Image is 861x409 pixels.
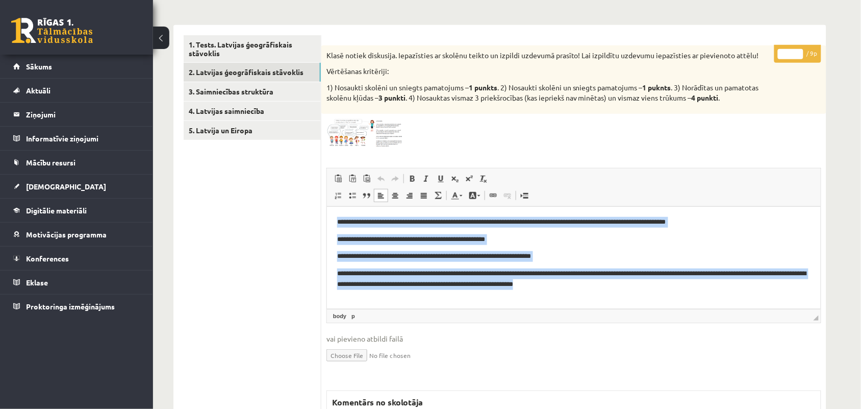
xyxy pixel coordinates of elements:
iframe: Bagātinātā teksta redaktors, wiswyg-editor-user-answer-47433835154500 [327,207,821,309]
a: Slīpraksts (vadīšanas taustiņš+I) [419,172,434,185]
a: Apakšraksts [448,172,462,185]
a: Ievietot lapas pārtraukumu drukai [517,189,531,202]
a: Ielīmēt (vadīšanas taustiņš+V) [331,172,345,185]
a: Math [431,189,445,202]
img: jau4444.png [326,119,403,148]
a: Aktuāli [13,79,140,102]
span: Konferences [26,254,69,263]
b: 1 puknts [643,83,671,92]
body: Bagātinātā teksta redaktors, wiswyg-editor-47433835288980-1760208845-972 [10,10,483,21]
a: Centrēti [388,189,402,202]
p: / 9p [774,45,821,63]
p: 1) Nosaukti skolēni un sniegts pamatojums – . 2) Nosaukti skolēni un sniegts pamatojums – . 3) No... [326,83,770,103]
span: vai pievieno atbildi failā [326,333,821,344]
a: Sākums [13,55,140,78]
a: Digitālie materiāli [13,199,140,222]
a: Ziņojumi [13,103,140,126]
a: Ievietot no Worda [360,172,374,185]
strong: 4 punkti [692,93,719,102]
a: Eklase [13,271,140,294]
span: Aktuāli [26,86,50,95]
span: Mācību resursi [26,158,75,167]
a: Ievietot kā vienkāršu tekstu (vadīšanas taustiņš+pārslēgšanas taustiņš+V) [345,172,360,185]
a: Ievietot/noņemt numurētu sarakstu [331,189,345,202]
a: Teksta krāsa [448,189,466,202]
a: Atcelt (vadīšanas taustiņš+Z) [374,172,388,185]
a: Ievietot/noņemt sarakstu ar aizzīmēm [345,189,360,202]
a: Izlīdzināt pa kreisi [374,189,388,202]
a: Atkārtot (vadīšanas taustiņš+Y) [388,172,402,185]
a: p elements [349,311,357,321]
a: Fona krāsa [466,189,484,202]
a: Saite (vadīšanas taustiņš+K) [486,189,500,202]
a: Treknraksts (vadīšanas taustiņš+B) [405,172,419,185]
a: Motivācijas programma [13,223,140,246]
a: Noņemt stilus [476,172,491,185]
a: Rīgas 1. Tālmācības vidusskola [11,18,93,43]
strong: 3 punkti [378,93,406,102]
a: body elements [331,311,348,321]
a: Konferences [13,247,140,270]
a: [DEMOGRAPHIC_DATA] [13,175,140,198]
a: Augšraksts [462,172,476,185]
a: 2. Latvijas ģeogrāfiskais stāvoklis [184,63,321,82]
span: [DEMOGRAPHIC_DATA] [26,182,106,191]
a: 3. Saimniecības struktūra [184,82,321,101]
a: 5. Latvija un Eiropa [184,121,321,140]
a: 1. Tests. Latvijas ģeogrāfiskais stāvoklis [184,35,321,63]
a: Proktoringa izmēģinājums [13,295,140,318]
legend: Ziņojumi [26,103,140,126]
p: Vērtēšanas kritēriji: [326,66,770,77]
a: Atsaistīt [500,189,515,202]
span: Proktoringa izmēģinājums [26,302,115,311]
span: Motivācijas programma [26,230,107,239]
a: Izlīdzināt malas [417,189,431,202]
span: Eklase [26,278,48,287]
span: Sākums [26,62,52,71]
a: 4. Latvijas saimniecība [184,102,321,121]
span: Digitālie materiāli [26,206,87,215]
a: Mācību resursi [13,151,140,174]
a: Bloka citāts [360,189,374,202]
a: Izlīdzināt pa labi [402,189,417,202]
p: Klasē notiek diskusija. Iepazīsties ar skolēnu teikto un izpildi uzdevumā prasīto! Lai izpildītu ... [326,51,770,61]
a: Informatīvie ziņojumi [13,127,140,150]
strong: 1 punkts [469,83,497,92]
span: Mērogot [814,316,819,321]
legend: Informatīvie ziņojumi [26,127,140,150]
a: Pasvītrojums (vadīšanas taustiņš+U) [434,172,448,185]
